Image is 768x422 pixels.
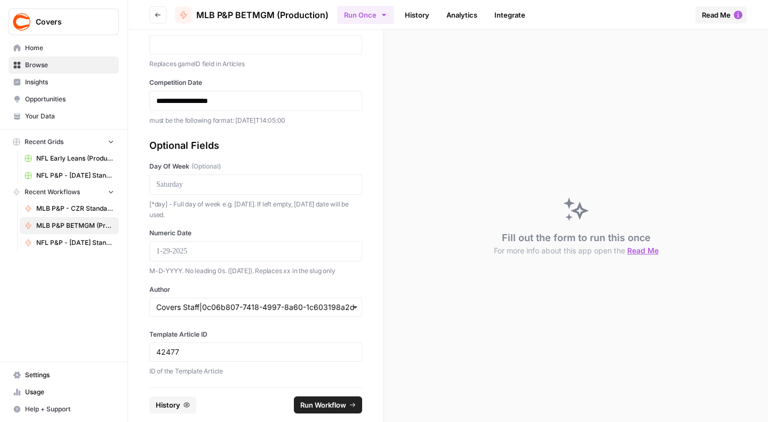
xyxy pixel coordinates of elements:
[25,404,114,414] span: Help + Support
[9,384,119,401] a: Usage
[25,187,80,197] span: Recent Workflows
[36,238,114,248] span: NFL P&P - [DATE] Standard (Production)
[149,115,362,126] p: must be the following format: [DATE]T14:05:00
[9,9,119,35] button: Workspace: Covers
[25,370,114,380] span: Settings
[695,6,747,23] button: Read Me
[20,217,119,234] a: MLB P&P BETMGM (Production)
[156,302,355,313] input: Covers Staff|0c06b807-7418-4997-8a60-1c603198a2db
[9,367,119,384] a: Settings
[440,6,484,23] a: Analytics
[494,230,659,256] div: Fill out the form to run this once
[627,246,659,255] span: Read Me
[494,245,659,256] button: For more info about this app open the Read Me
[25,94,114,104] span: Opportunities
[36,204,114,213] span: MLB P&P - CZR Standard (Production)
[9,74,119,91] a: Insights
[149,285,362,294] label: Author
[20,150,119,167] a: NFL Early Leans (Production) Grid
[20,234,119,251] a: NFL P&P - [DATE] Standard (Production)
[36,154,114,163] span: NFL Early Leans (Production) Grid
[294,396,362,413] button: Run Workflow
[398,6,436,23] a: History
[149,366,362,377] p: ID of the Template Article
[149,78,362,87] label: Competition Date
[175,6,329,23] a: MLB P&P BETMGM (Production)
[156,400,180,410] span: History
[36,221,114,230] span: MLB P&P BETMGM (Production)
[9,39,119,57] a: Home
[9,108,119,125] a: Your Data
[149,228,362,238] label: Numeric Date
[149,266,362,276] p: M-D-YYYY. No leading 0s. ([DATE]). Replaces xx in the slug only
[25,43,114,53] span: Home
[20,200,119,217] a: MLB P&P - CZR Standard (Production)
[300,400,346,410] span: Run Workflow
[12,12,31,31] img: Covers Logo
[149,162,362,171] label: Day Of Week
[9,57,119,74] a: Browse
[149,138,362,153] div: Optional Fields
[149,330,362,339] label: Template Article ID
[25,112,114,121] span: Your Data
[9,91,119,108] a: Opportunities
[191,162,221,171] span: (Optional)
[488,6,532,23] a: Integrate
[20,167,119,184] a: NFL P&P - [DATE] Standard (Production) Grid
[25,60,114,70] span: Browse
[149,396,196,413] button: History
[337,6,394,24] button: Run Once
[25,137,63,147] span: Recent Grids
[149,59,362,69] p: Replaces gameID field in Articles
[36,171,114,180] span: NFL P&P - [DATE] Standard (Production) Grid
[9,401,119,418] button: Help + Support
[196,9,329,21] span: MLB P&P BETMGM (Production)
[149,199,362,220] p: [*day] - Full day of week e.g. [DATE]. If left empty, [DATE] date will be used.
[25,387,114,397] span: Usage
[702,10,731,20] span: Read Me
[9,134,119,150] button: Recent Grids
[9,184,119,200] button: Recent Workflows
[36,17,100,27] span: Covers
[25,77,114,87] span: Insights
[156,347,355,357] input: 42477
